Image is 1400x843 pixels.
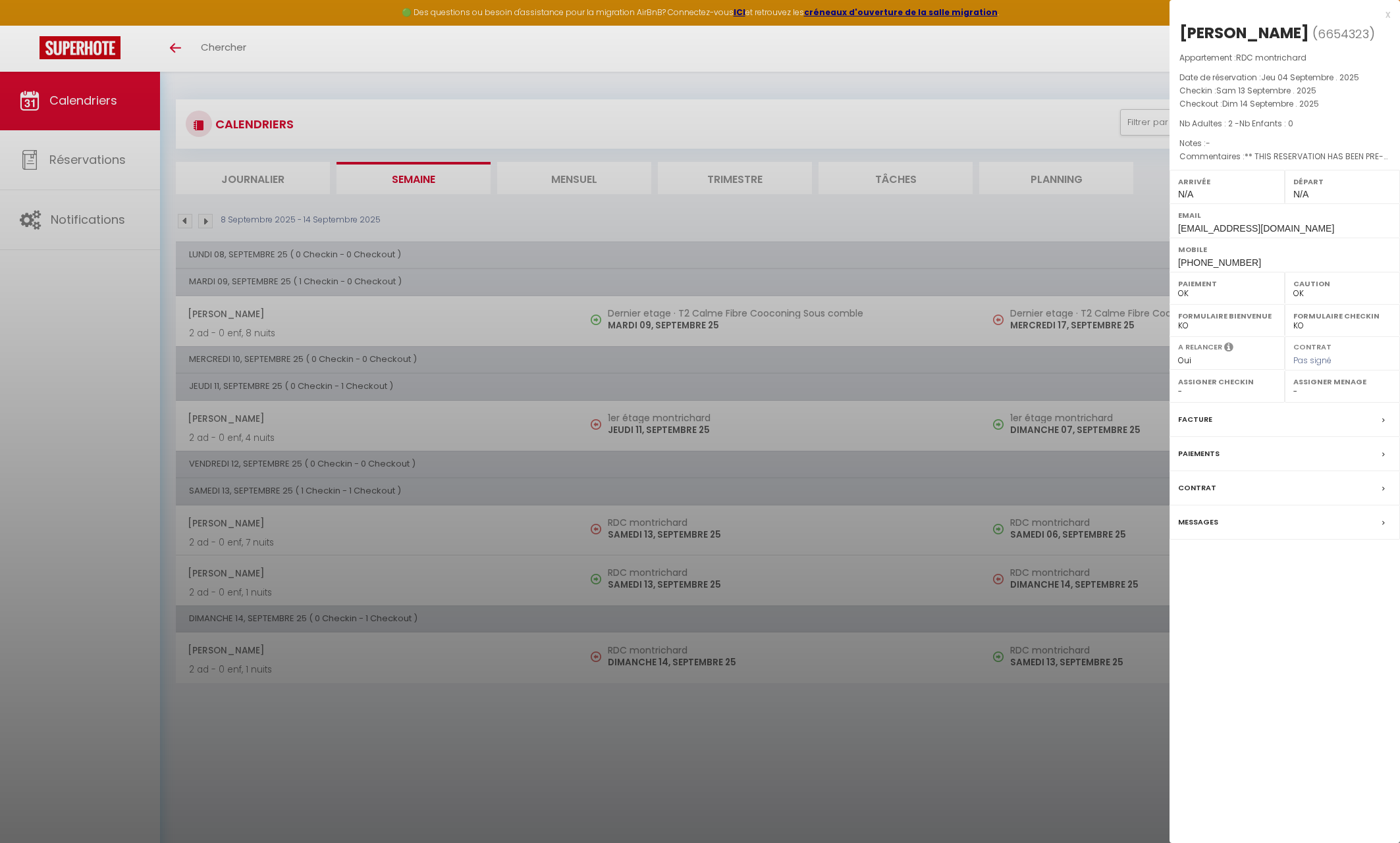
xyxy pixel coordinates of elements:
p: Date de réservation : [1179,71,1390,84]
span: RDC montrichard [1236,52,1306,63]
span: N/A [1178,189,1193,199]
label: Formulaire Bienvenue [1178,309,1276,322]
label: Mobile [1178,243,1391,256]
p: Notes : [1179,137,1390,150]
label: Formulaire Checkin [1293,309,1391,322]
label: Paiements [1178,447,1220,461]
p: Checkin : [1179,84,1390,97]
span: Pas signé [1293,355,1332,366]
button: Ouvrir le widget de chat LiveChat [11,5,50,45]
i: Sélectionner OUI si vous souhaiter envoyer les séquences de messages post-checkout [1224,342,1233,356]
label: Assigner Menage [1293,375,1391,388]
label: Arrivée [1178,175,1276,188]
div: x [1170,7,1390,22]
span: Dim 14 Septembre . 2025 [1222,98,1319,109]
span: ( ) [1312,24,1375,43]
label: Assigner Checkin [1178,375,1276,388]
span: Sam 13 Septembre . 2025 [1216,85,1316,96]
span: N/A [1293,189,1308,199]
span: [EMAIL_ADDRESS][DOMAIN_NAME] [1178,223,1334,234]
label: Email [1178,209,1391,222]
label: Départ [1293,175,1391,188]
label: Facture [1178,413,1212,426]
p: Appartement : [1179,51,1390,64]
label: Contrat [1178,481,1216,495]
label: Contrat [1293,342,1332,350]
iframe: Chat [1344,784,1390,833]
span: - [1206,138,1210,149]
span: 6654323 [1318,26,1369,42]
label: A relancer [1178,342,1222,353]
p: Checkout : [1179,97,1390,111]
p: Commentaires : [1179,150,1390,163]
span: Nb Adultes : 2 - [1179,118,1293,129]
label: Caution [1293,277,1391,290]
label: Paiement [1178,277,1276,290]
span: [PHONE_NUMBER] [1178,257,1261,268]
label: Messages [1178,515,1218,529]
div: [PERSON_NAME] [1179,22,1309,43]
span: Jeu 04 Septembre . 2025 [1261,72,1359,83]
span: Nb Enfants : 0 [1239,118,1293,129]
